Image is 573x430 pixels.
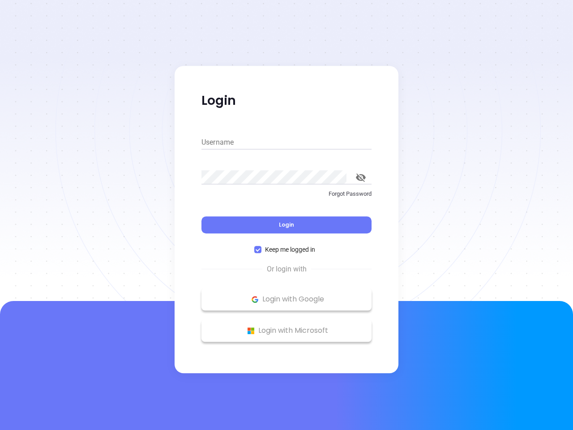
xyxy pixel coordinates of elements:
span: Login [279,221,294,228]
button: toggle password visibility [350,167,372,188]
img: Google Logo [249,294,261,305]
p: Forgot Password [201,189,372,198]
button: Microsoft Logo Login with Microsoft [201,319,372,342]
button: Login [201,216,372,233]
span: Or login with [262,264,311,275]
p: Login with Microsoft [206,324,367,337]
p: Login [201,93,372,109]
a: Forgot Password [201,189,372,206]
p: Login with Google [206,292,367,306]
span: Keep me logged in [261,245,319,254]
button: Google Logo Login with Google [201,288,372,310]
img: Microsoft Logo [245,325,257,336]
